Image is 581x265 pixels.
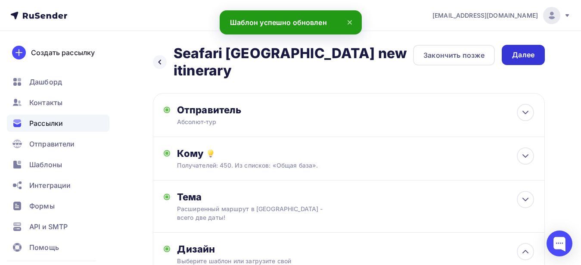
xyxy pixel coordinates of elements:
div: Закончить позже [423,50,485,60]
div: Отправитель [177,104,364,116]
div: Дизайн [177,243,534,255]
a: Дашборд [7,73,109,90]
span: Контакты [29,97,62,108]
span: Шаблоны [29,159,62,170]
a: Рассылки [7,115,109,132]
span: API и SMTP [29,221,68,232]
span: Формы [29,201,55,211]
div: Кому [177,147,534,159]
span: [EMAIL_ADDRESS][DOMAIN_NAME] [432,11,538,20]
a: Отправители [7,135,109,153]
a: Контакты [7,94,109,111]
div: Далее [512,50,534,60]
a: [EMAIL_ADDRESS][DOMAIN_NAME] [432,7,571,24]
span: Интеграции [29,180,71,190]
a: Шаблоны [7,156,109,173]
div: Тема [177,191,347,203]
div: Абсолют-тур [177,118,345,126]
span: Отправители [29,139,75,149]
a: Формы [7,197,109,215]
h2: Seafari [GEOGRAPHIC_DATA] new itinerary [174,45,413,79]
div: Создать рассылку [31,47,95,58]
span: Помощь [29,242,59,253]
div: Получателей: 450. Из списков: «Общая база». [177,161,498,170]
span: Дашборд [29,77,62,87]
div: Расширенный маршрут в [GEOGRAPHIC_DATA] - всего две даты! [177,205,330,222]
span: Рассылки [29,118,63,128]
